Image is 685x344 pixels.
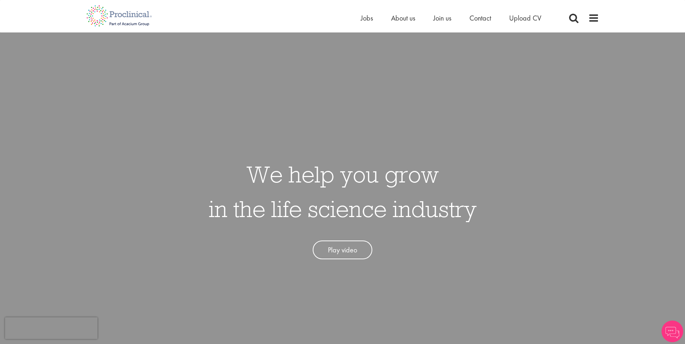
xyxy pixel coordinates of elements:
a: Upload CV [509,13,541,23]
h1: We help you grow in the life science industry [209,157,477,226]
a: Contact [469,13,491,23]
a: Play video [313,241,372,260]
a: Join us [433,13,451,23]
img: Chatbot [662,321,683,342]
a: Jobs [361,13,373,23]
a: About us [391,13,415,23]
